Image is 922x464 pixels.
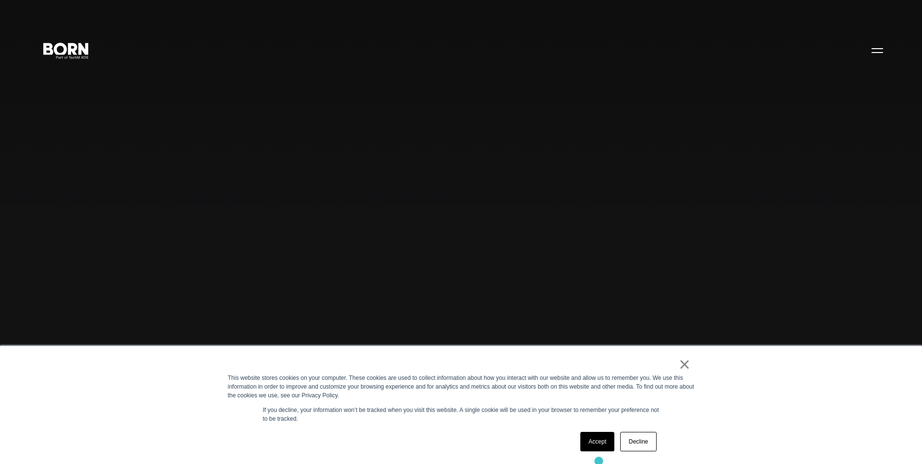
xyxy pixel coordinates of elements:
a: × [679,360,691,369]
button: Open [866,40,889,60]
a: Decline [620,432,656,451]
p: If you decline, your information won’t be tracked when you visit this website. A single cookie wi... [263,406,660,423]
div: This website stores cookies on your computer. These cookies are used to collect information about... [228,374,695,400]
a: Accept [580,432,615,451]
